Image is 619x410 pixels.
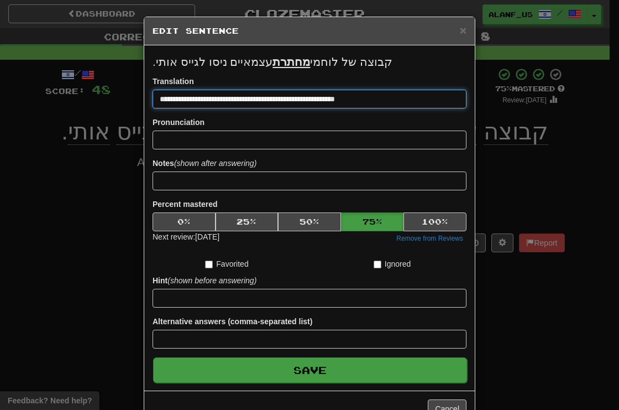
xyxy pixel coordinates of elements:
[393,232,466,245] button: Remove from Reviews
[174,159,256,168] em: (shown after answering)
[153,357,467,383] button: Save
[460,24,466,36] button: Close
[460,24,466,37] span: ×
[205,261,213,268] input: Favorited
[341,212,404,231] button: 75%
[167,276,256,285] em: (shown before answering)
[153,76,194,87] label: Translation
[153,158,256,169] label: Notes
[216,212,279,231] button: 25%
[153,316,312,327] label: Alternative answers (comma-separated list)
[153,54,466,70] p: קבוצה של לוחמי עצמאיים ניסו לגייס אותי.
[374,261,381,268] input: Ignored
[278,212,341,231] button: 50%
[153,25,466,37] h5: Edit Sentence
[153,275,256,286] label: Hint
[153,212,216,231] button: 0%
[374,258,411,269] label: Ignored
[205,258,248,269] label: Favorited
[272,55,310,68] u: מחתרת
[153,212,466,231] div: Percent mastered
[403,212,466,231] button: 100%
[153,199,218,210] label: Percent mastered
[153,117,204,128] label: Pronunciation
[153,231,219,245] div: Next review: [DATE]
